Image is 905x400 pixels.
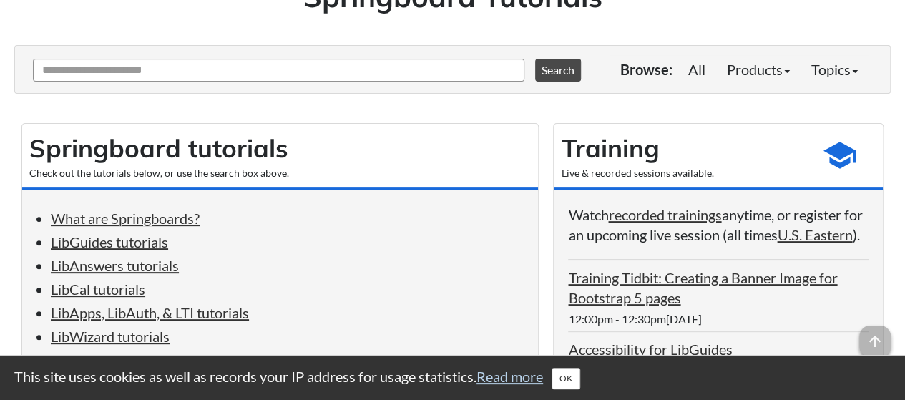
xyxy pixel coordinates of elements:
a: recorded trainings [608,206,721,223]
a: LibCal tutorials [51,281,145,298]
a: Products [716,55,801,84]
a: U.S. Eastern [777,226,852,243]
span: school [822,137,858,173]
h2: Springboard tutorials [29,131,531,166]
button: Search [535,59,581,82]
a: Training Tidbit: Creating a Banner Image for Bootstrap 5 pages [568,269,837,306]
span: 12:00pm - 12:30pm[DATE] [568,312,701,326]
span: arrow_upward [859,326,891,357]
a: LibAnswers tutorials [51,257,179,274]
h2: Training [561,131,804,166]
a: LibApps, LibAuth, & LTI tutorials [51,304,249,321]
p: Watch anytime, or register for an upcoming live session (all times ). [568,205,869,245]
div: Check out the tutorials below, or use the search box above. [29,166,531,180]
div: Live & recorded sessions available. [561,166,804,180]
p: Browse: [620,59,672,79]
a: Topics [801,55,869,84]
a: Read more [476,368,543,385]
a: LibInsight tutorials [51,351,167,369]
a: Accessibility for LibGuides [568,341,732,358]
a: What are Springboards? [51,210,200,227]
a: arrow_upward [859,327,891,344]
a: All [677,55,716,84]
a: LibWizard tutorials [51,328,170,345]
button: Close [552,368,580,389]
a: LibGuides tutorials [51,233,168,250]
